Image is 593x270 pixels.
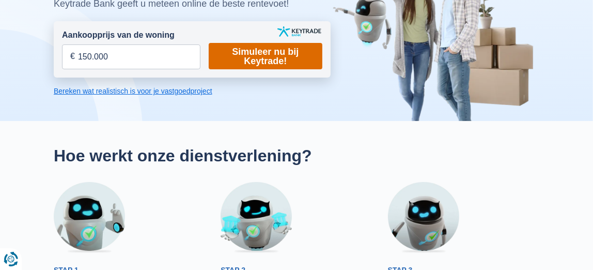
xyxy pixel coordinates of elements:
[221,182,292,253] img: Stap 2
[277,26,321,37] img: keytrade
[54,146,539,166] h2: Hoe werkt onze dienstverlening?
[54,182,125,253] img: Stap 1
[70,51,75,63] span: €
[209,43,322,69] a: Simuleer nu bij Keytrade!
[54,86,331,96] a: Bereken wat realistisch is voor je vastgoedproject
[388,182,459,253] img: Stap 3
[62,29,175,41] label: Aankoopprijs van de woning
